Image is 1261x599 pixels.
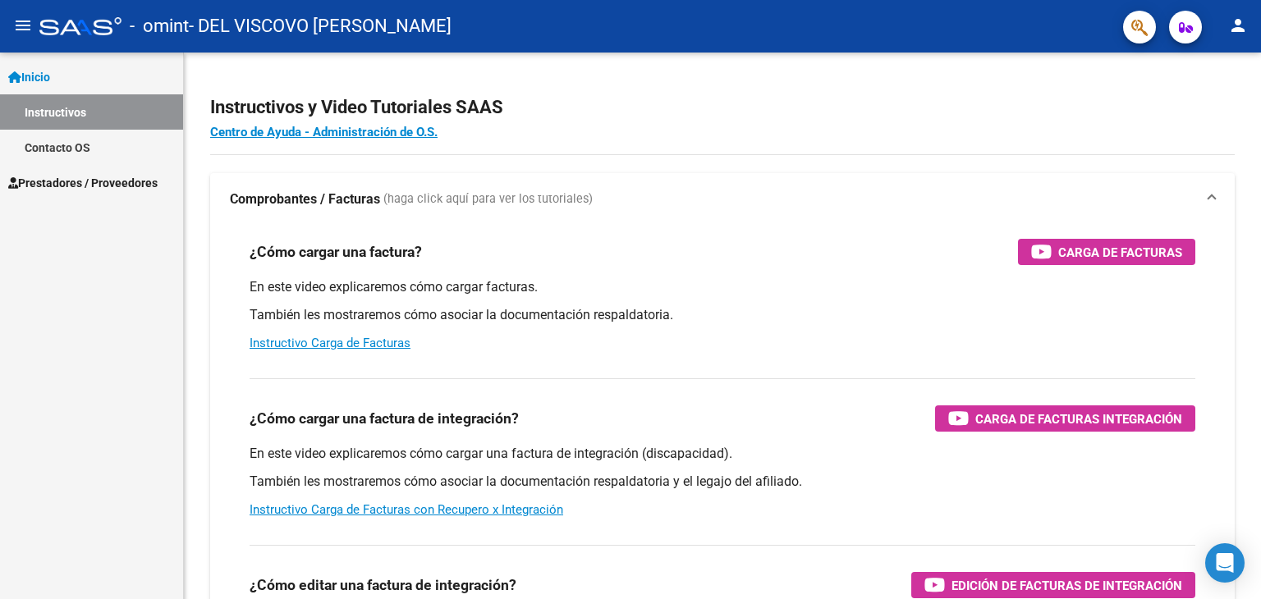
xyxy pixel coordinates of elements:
[250,336,410,350] a: Instructivo Carga de Facturas
[250,240,422,263] h3: ¿Cómo cargar una factura?
[210,92,1235,123] h2: Instructivos y Video Tutoriales SAAS
[1205,543,1245,583] div: Open Intercom Messenger
[13,16,33,35] mat-icon: menu
[383,190,593,208] span: (haga click aquí para ver los tutoriales)
[1228,16,1248,35] mat-icon: person
[250,407,519,430] h3: ¿Cómo cargar una factura de integración?
[210,125,438,139] a: Centro de Ayuda - Administración de O.S.
[935,405,1195,432] button: Carga de Facturas Integración
[951,575,1182,596] span: Edición de Facturas de integración
[250,445,1195,463] p: En este video explicaremos cómo cargar una factura de integración (discapacidad).
[189,8,452,44] span: - DEL VISCOVO [PERSON_NAME]
[1018,239,1195,265] button: Carga de Facturas
[911,572,1195,598] button: Edición de Facturas de integración
[250,278,1195,296] p: En este video explicaremos cómo cargar facturas.
[8,174,158,192] span: Prestadores / Proveedores
[210,173,1235,226] mat-expansion-panel-header: Comprobantes / Facturas (haga click aquí para ver los tutoriales)
[250,574,516,597] h3: ¿Cómo editar una factura de integración?
[1058,242,1182,263] span: Carga de Facturas
[250,502,563,517] a: Instructivo Carga de Facturas con Recupero x Integración
[8,68,50,86] span: Inicio
[250,473,1195,491] p: También les mostraremos cómo asociar la documentación respaldatoria y el legajo del afiliado.
[975,409,1182,429] span: Carga de Facturas Integración
[250,306,1195,324] p: También les mostraremos cómo asociar la documentación respaldatoria.
[130,8,189,44] span: - omint
[230,190,380,208] strong: Comprobantes / Facturas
